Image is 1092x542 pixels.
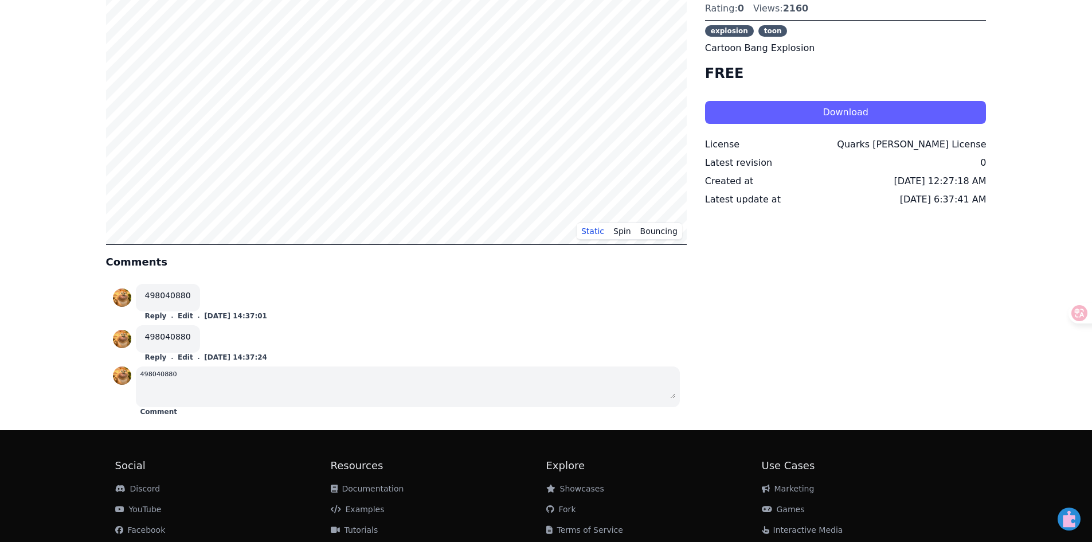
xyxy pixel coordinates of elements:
[546,505,576,514] a: Fork
[1058,508,1081,531] img: CRXJS logo
[705,156,772,170] div: Latest revision
[115,525,166,535] a: Facebook
[705,138,739,151] div: License
[331,458,546,474] h2: Resources
[115,458,331,474] h2: Social
[198,354,200,361] small: .
[171,354,173,361] small: .
[705,25,754,37] span: explosion
[145,311,167,321] button: Reply
[758,25,788,37] span: toon
[705,174,753,188] div: Created at
[705,101,987,124] button: Download
[980,156,986,170] div: 0
[753,2,808,15] div: Views:
[546,525,623,535] a: Terms of Service
[738,3,744,14] span: 0
[762,525,843,535] a: Interactive Media
[331,484,404,493] a: Documentation
[113,330,131,348] img: profile
[106,254,687,270] h4: Comments
[762,505,805,514] a: Games
[145,332,191,341] a: 498040880
[546,458,762,474] h2: Explore
[636,223,682,240] button: Bouncing
[894,174,987,188] div: [DATE] 12:27:18 AM
[115,484,161,493] a: Discord
[705,64,987,83] h4: FREE
[331,525,378,535] a: Tutorials
[546,484,604,493] a: Showcases
[837,138,986,151] div: Quarks [PERSON_NAME] License
[140,407,177,416] button: Comment
[762,484,815,493] a: Marketing
[145,291,191,300] a: 498040880
[783,3,809,14] span: 2160
[113,366,131,385] img: profile
[331,505,385,514] a: Examples
[705,41,987,55] p: Cartoon Bang Explosion
[198,313,200,320] small: .
[204,311,267,321] button: [DATE] 14:37:01
[762,458,977,474] h2: Use Cases
[171,313,173,320] small: .
[140,371,177,378] small: 498040880
[178,311,193,321] button: Edit
[178,353,193,362] button: Edit
[705,2,744,15] div: Rating:
[145,353,167,362] button: Reply
[609,223,636,240] button: Spin
[705,193,781,206] div: Latest update at
[115,505,162,514] a: YouTube
[900,193,987,206] div: [DATE] 6:37:41 AM
[204,353,267,362] button: [DATE] 14:37:24
[577,223,609,240] button: Static
[113,288,131,307] img: profile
